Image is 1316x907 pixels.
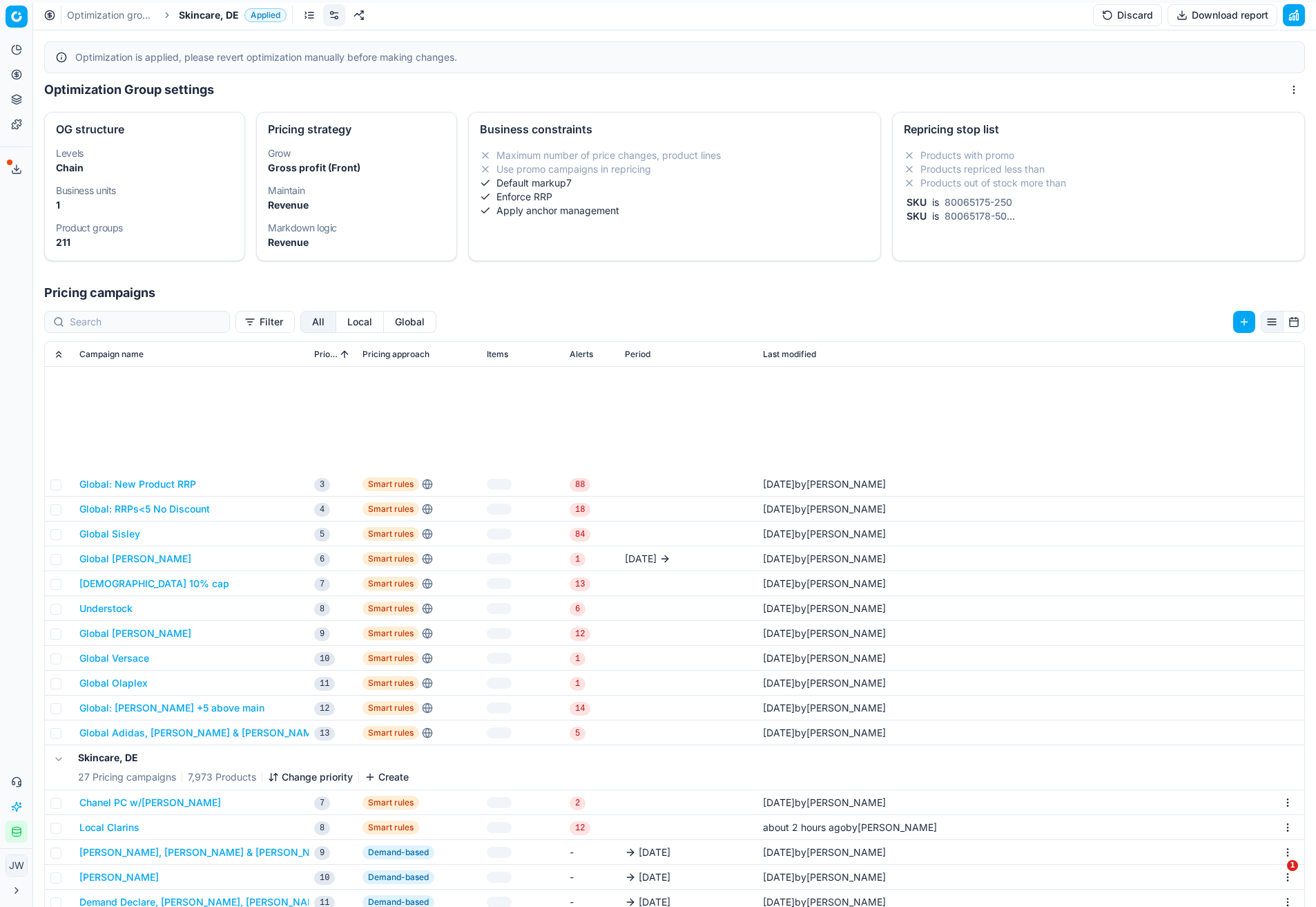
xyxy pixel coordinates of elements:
button: Change priority [268,770,353,784]
button: Filter [235,311,295,333]
span: 9 [314,627,330,641]
div: by [PERSON_NAME] [763,870,886,884]
button: Global: New Product RRP [79,477,196,491]
span: Skincare, DE [179,8,239,22]
span: Smart rules [362,821,419,834]
strong: Revenue [268,236,309,248]
dt: Product groups [56,223,233,233]
span: [DATE] [763,528,795,540]
span: 4 [314,503,330,517]
strong: 211 [56,236,70,248]
span: 80065175-250 [942,196,1015,208]
span: 7,973 Products [188,770,256,784]
td: - [564,865,619,890]
div: by [PERSON_NAME] [763,796,886,810]
span: [DATE] [763,627,795,639]
span: 3 [314,478,330,492]
span: 18 [570,503,590,517]
button: Global: [PERSON_NAME] +5 above main [79,701,264,715]
strong: 1 [56,199,60,211]
span: 5 [314,528,330,542]
span: 9 [314,846,330,860]
li: Products with promo [904,149,1293,162]
div: by [PERSON_NAME] [763,627,886,640]
div: by [PERSON_NAME] [763,651,886,665]
button: Understock [79,602,133,615]
span: [DATE] [763,503,795,515]
span: Demand-based [362,846,434,859]
div: by [PERSON_NAME] [763,821,937,834]
span: about 2 hours ago [763,821,846,833]
span: 88 [570,478,590,492]
span: 6 [570,602,586,616]
button: [DEMOGRAPHIC_DATA] 10% cap [79,577,229,591]
span: Smart rules [362,602,419,615]
div: by [PERSON_NAME] [763,502,886,516]
dt: Levels [56,149,233,158]
li: Maximum number of price changes, product lines [480,149,869,162]
strong: Gross profit (Front) [268,162,360,173]
div: by [PERSON_NAME] [763,846,886,859]
li: Use promo campaigns in repricing [480,162,869,176]
button: Global Versace [79,651,149,665]
span: Smart rules [362,701,419,715]
span: 1 [1287,860,1298,871]
h1: Optimization Group settings [44,80,214,99]
span: 13 [570,577,590,591]
span: 84 [570,528,590,542]
h5: Skincare, DE [78,751,409,765]
button: JW [6,855,28,877]
span: 12 [570,627,590,641]
span: Smart rules [362,796,419,810]
a: Optimization groups [67,8,155,22]
span: 14 [570,702,590,716]
strong: Revenue [268,199,309,211]
div: by [PERSON_NAME] [763,527,886,541]
span: Last modified [763,349,816,360]
button: Download report [1168,4,1277,26]
span: [DATE] [763,478,795,490]
span: [DATE] [763,727,795,738]
span: 13 [314,727,335,741]
span: Smart rules [362,552,419,566]
div: by [PERSON_NAME] [763,477,886,491]
dt: Business units [56,186,233,195]
span: Smart rules [362,651,419,665]
button: Global [PERSON_NAME] [79,552,191,566]
div: Pricing strategy [268,124,445,135]
button: [PERSON_NAME], [PERSON_NAME] & [PERSON_NAME] [79,846,335,859]
span: SKU [904,210,929,222]
div: Business constraints [480,124,869,135]
dt: Maintain [268,186,445,195]
button: [PERSON_NAME] [79,870,159,884]
button: Create [365,770,409,784]
span: 6 [314,553,330,566]
span: Smart rules [362,676,419,690]
span: 7 [314,577,330,591]
span: [DATE] [763,553,795,564]
span: Smart rules [362,627,419,640]
span: Smart rules [362,577,419,591]
span: is [929,210,942,222]
span: Applied [244,8,287,22]
span: SKU [904,196,929,208]
span: Skincare, DEApplied [179,8,287,22]
button: Global Sisley [79,527,140,541]
span: [DATE] [763,796,795,808]
span: [DATE] [763,577,795,589]
li: Default markup 7 [480,176,869,190]
nav: breadcrumb [67,8,287,22]
div: by [PERSON_NAME] [763,676,886,690]
div: Repricing stop list [904,124,1293,135]
button: all [300,311,336,333]
span: 2 [570,796,586,810]
button: Global Adidas, [PERSON_NAME] & [PERSON_NAME] [79,726,321,740]
span: 12 [314,702,335,716]
div: Optimization is applied, please revert optimization manually before making changes. [75,50,1293,64]
li: Products repriced less than [904,162,1293,176]
button: local [336,311,384,333]
span: 12 [570,821,590,835]
span: [DATE] [763,702,795,714]
h1: Pricing campaigns [33,283,1316,303]
span: 1 [570,652,586,666]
